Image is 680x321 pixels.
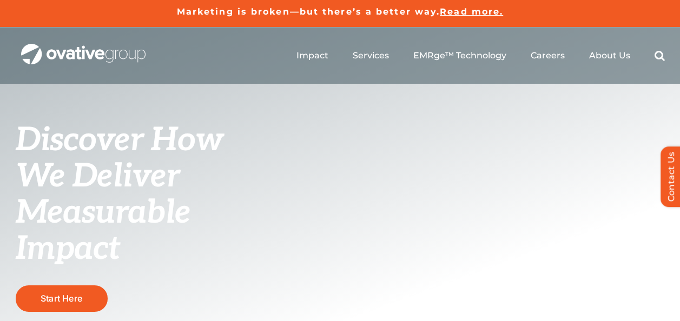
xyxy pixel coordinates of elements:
[353,50,389,61] a: Services
[41,293,82,304] span: Start Here
[296,50,328,61] a: Impact
[16,157,191,269] span: We Deliver Measurable Impact
[16,285,108,312] a: Start Here
[440,6,503,17] a: Read more.
[21,43,146,53] a: OG_Full_horizontal_WHT
[589,50,630,61] a: About Us
[16,121,223,160] span: Discover How
[177,6,440,17] a: Marketing is broken—but there’s a better way.
[296,38,665,73] nav: Menu
[655,50,665,61] a: Search
[531,50,565,61] a: Careers
[413,50,506,61] a: EMRge™ Technology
